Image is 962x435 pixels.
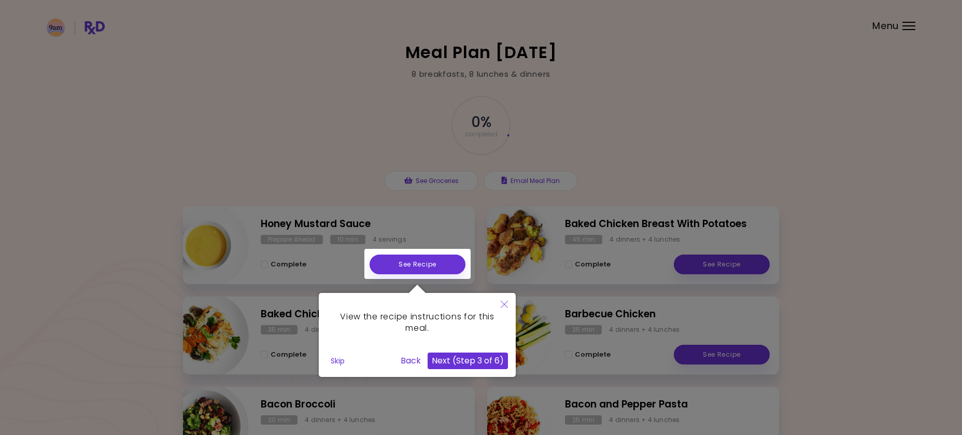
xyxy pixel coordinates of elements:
button: Next (Step 3 of 6) [428,353,508,369]
button: Skip [327,353,349,369]
div: View the recipe instructions for this meal. [327,301,508,345]
div: View the recipe instructions for this meal. [319,293,516,377]
button: Back [397,353,425,369]
button: Close [493,293,516,317]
